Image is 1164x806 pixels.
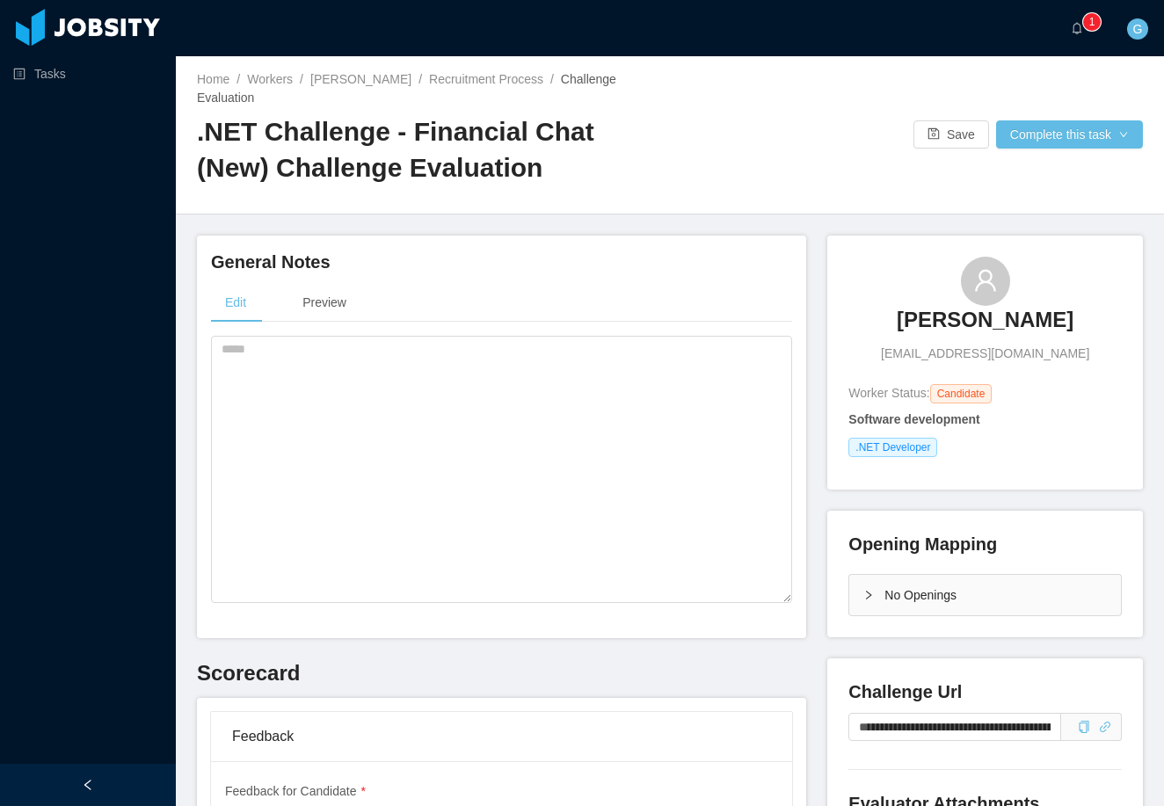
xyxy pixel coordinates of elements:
[232,712,771,761] div: Feedback
[236,72,240,86] span: /
[211,250,792,274] h4: General Notes
[418,72,422,86] span: /
[1078,721,1090,733] i: icon: copy
[1071,22,1083,34] i: icon: bell
[930,384,993,403] span: Candidate
[1099,720,1111,734] a: icon: link
[973,268,998,293] i: icon: user
[211,283,260,323] div: Edit
[13,56,162,91] a: icon: profileTasks
[197,72,616,105] span: Challenge Evaluation
[848,386,929,400] span: Worker Status:
[225,784,366,798] span: Feedback for Candidate
[197,72,229,86] a: Home
[1099,721,1111,733] i: icon: link
[429,72,543,86] a: Recruitment Process
[1133,18,1143,40] span: G
[550,72,554,86] span: /
[863,590,874,600] i: icon: right
[996,120,1143,149] button: Complete this taskicon: down
[848,412,979,426] strong: Software development
[288,283,360,323] div: Preview
[1078,718,1090,737] div: Copy
[1083,13,1101,31] sup: 1
[197,659,806,687] h3: Scorecard
[848,532,997,556] h4: Opening Mapping
[300,72,303,86] span: /
[897,306,1073,334] h3: [PERSON_NAME]
[310,72,411,86] a: [PERSON_NAME]
[913,120,989,149] button: icon: saveSave
[848,438,937,457] span: .NET Developer
[849,575,1121,615] div: icon: rightNo Openings
[881,345,1089,363] span: [EMAIL_ADDRESS][DOMAIN_NAME]
[197,114,670,185] h2: .NET Challenge - Financial Chat (New) Challenge Evaluation
[1089,13,1095,31] p: 1
[848,679,1122,704] h4: Challenge Url
[247,72,293,86] a: Workers
[897,306,1073,345] a: [PERSON_NAME]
